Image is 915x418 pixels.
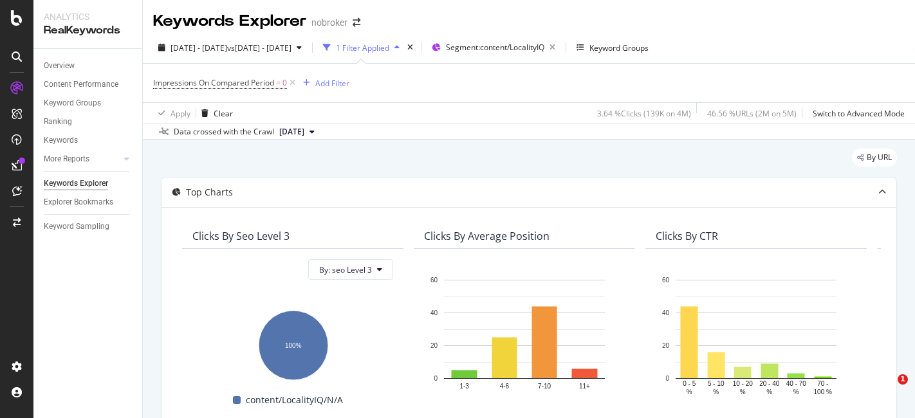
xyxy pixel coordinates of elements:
[662,309,670,316] text: 40
[405,41,416,54] div: times
[571,37,654,58] button: Keyword Groups
[430,277,438,284] text: 60
[814,388,832,395] text: 100 %
[171,42,227,53] span: [DATE] - [DATE]
[279,126,304,138] span: 2025 Sep. 1st
[683,381,696,388] text: 0 - 5
[662,277,670,284] text: 60
[44,115,72,129] div: Ranking
[656,230,718,242] div: Clicks By CTR
[707,108,797,119] div: 46.56 % URLs ( 2M on 5M )
[282,74,287,92] span: 0
[318,37,405,58] button: 1 Filter Applied
[500,383,510,390] text: 4-6
[430,342,438,349] text: 20
[662,342,670,349] text: 20
[871,374,902,405] iframe: Intercom live chat
[713,388,719,395] text: %
[171,108,190,119] div: Apply
[153,10,306,32] div: Keywords Explorer
[186,186,233,199] div: Top Charts
[44,195,113,209] div: Explorer Bookmarks
[315,78,349,89] div: Add Filter
[192,304,393,381] svg: A chart.
[336,42,389,53] div: 1 Filter Applied
[153,103,190,123] button: Apply
[274,124,320,140] button: [DATE]
[174,126,274,138] div: Data crossed with the Crawl
[214,108,233,119] div: Clear
[44,195,133,209] a: Explorer Bookmarks
[740,388,746,395] text: %
[196,103,233,123] button: Clear
[44,96,101,110] div: Keyword Groups
[298,75,349,91] button: Add Filter
[227,42,291,53] span: vs [DATE] - [DATE]
[308,259,393,280] button: By: seo Level 3
[311,16,347,29] div: nobroker
[665,375,669,382] text: 0
[766,388,772,395] text: %
[44,177,108,190] div: Keywords Explorer
[589,42,649,53] div: Keyword Groups
[153,37,307,58] button: [DATE] - [DATE]vs[DATE] - [DATE]
[44,177,133,190] a: Keywords Explorer
[353,18,360,27] div: arrow-right-arrow-left
[656,273,856,397] svg: A chart.
[459,383,469,390] text: 1-3
[44,152,89,166] div: More Reports
[898,374,908,385] span: 1
[424,273,625,397] svg: A chart.
[759,381,780,388] text: 20 - 40
[44,220,133,233] a: Keyword Sampling
[793,388,799,395] text: %
[319,264,372,275] span: By: seo Level 3
[44,78,133,91] a: Content Performance
[708,381,725,388] text: 5 - 10
[687,388,692,395] text: %
[44,220,109,233] div: Keyword Sampling
[44,134,133,147] a: Keywords
[44,96,133,110] a: Keyword Groups
[285,342,302,349] text: 100%
[867,154,892,161] span: By URL
[808,103,905,123] button: Switch to Advanced Mode
[424,230,550,242] div: Clicks By Average Position
[733,381,753,388] text: 10 - 20
[44,134,78,147] div: Keywords
[817,381,828,388] text: 70 -
[538,383,551,390] text: 7-10
[434,375,438,382] text: 0
[44,152,120,166] a: More Reports
[192,230,290,242] div: Clicks By seo Level 3
[813,108,905,119] div: Switch to Advanced Mode
[246,392,343,408] span: content/LocalityIQ/N/A
[446,42,544,53] span: Segment: content/LocalityIQ
[579,383,590,390] text: 11+
[44,10,132,23] div: Analytics
[44,115,133,129] a: Ranking
[427,37,560,58] button: Segment:content/LocalityIQ
[153,77,274,88] span: Impressions On Compared Period
[786,381,807,388] text: 40 - 70
[276,77,281,88] span: =
[430,309,438,316] text: 40
[44,23,132,38] div: RealKeywords
[597,108,691,119] div: 3.64 % Clicks ( 139K on 4M )
[44,59,133,73] a: Overview
[852,149,897,167] div: legacy label
[44,78,118,91] div: Content Performance
[44,59,75,73] div: Overview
